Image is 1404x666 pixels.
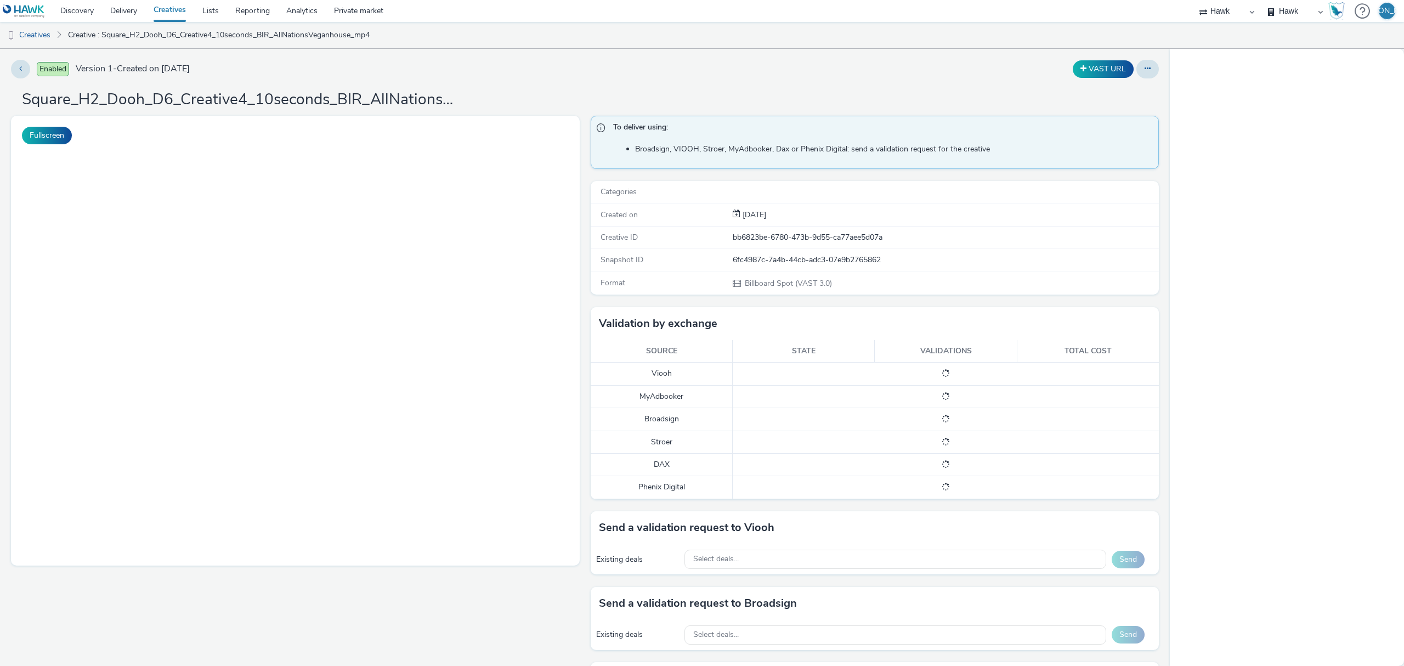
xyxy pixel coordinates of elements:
[693,555,739,564] span: Select deals...
[1328,2,1345,20] img: Hawk Academy
[733,232,1158,243] div: bb6823be-6780-473b-9d55-ca77aee5d07a
[596,554,680,565] div: Existing deals
[875,340,1017,363] th: Validations
[693,630,739,640] span: Select deals...
[1070,60,1136,78] div: Duplicate the creative as a VAST URL
[601,278,625,288] span: Format
[591,454,733,476] td: DAX
[1112,551,1145,568] button: Send
[1073,60,1134,78] button: VAST URL
[22,89,461,110] h1: Square_H2_Dooh_D6_Creative4_10seconds_BIR_AllNationsVeganhouse_mp4
[601,232,638,242] span: Creative ID
[5,30,16,41] img: dooh
[740,210,766,221] div: Creation 08 July 2025, 09:48
[599,315,717,332] h3: Validation by exchange
[591,363,733,385] td: Viooh
[63,22,375,48] a: Creative : Square_H2_Dooh_D6_Creative4_10seconds_BIR_AllNationsVeganhouse_mp4
[601,255,643,265] span: Snapshot ID
[1112,626,1145,644] button: Send
[3,4,45,18] img: undefined Logo
[591,431,733,453] td: Stroer
[613,122,1148,136] span: To deliver using:
[37,62,69,76] span: Enabled
[599,595,797,612] h3: Send a validation request to Broadsign
[591,385,733,408] td: MyAdbooker
[740,210,766,220] span: [DATE]
[591,476,733,499] td: Phenix Digital
[596,629,680,640] div: Existing deals
[76,63,190,75] span: Version 1 - Created on [DATE]
[733,255,1158,266] div: 6fc4987c-7a4b-44cb-adc3-07e9b2765862
[599,520,774,536] h3: Send a validation request to Viooh
[744,278,832,289] span: Billboard Spot (VAST 3.0)
[635,144,1153,155] li: Broadsign, VIOOH, Stroer, MyAdbooker, Dax or Phenix Digital: send a validation request for the cr...
[22,127,72,144] button: Fullscreen
[1328,2,1349,20] a: Hawk Academy
[733,340,875,363] th: State
[591,408,733,431] td: Broadsign
[591,340,733,363] th: Source
[1017,340,1159,363] th: Total cost
[601,210,638,220] span: Created on
[601,187,637,197] span: Categories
